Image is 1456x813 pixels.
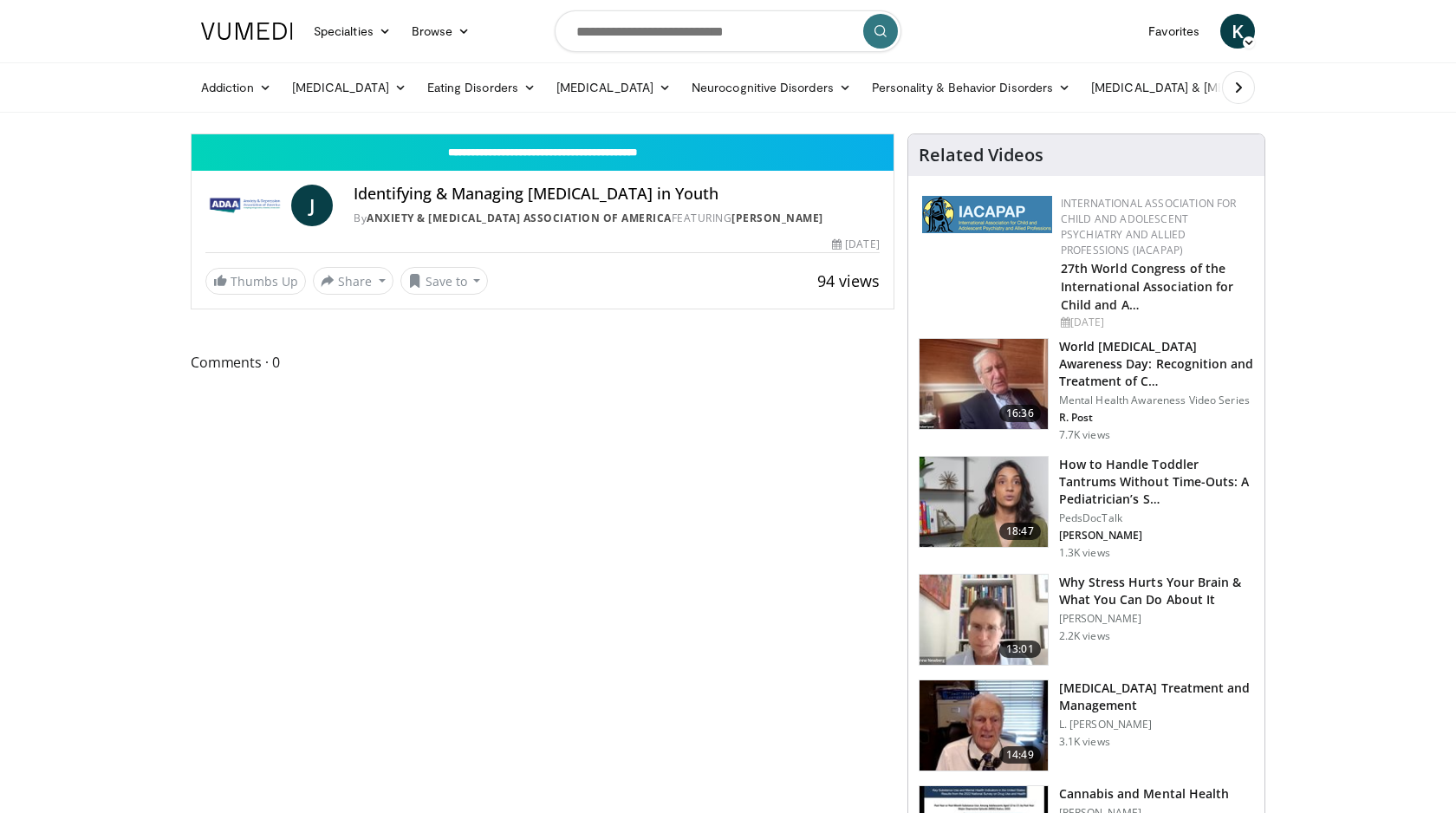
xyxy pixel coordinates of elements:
[919,456,1254,560] a: 18:47 How to Handle Toddler Tantrums Without Time-Outs: A Pediatrician’s S… PedsDocTalk [PERSON_N...
[920,339,1048,429] img: dad9b3bb-f8af-4dab-abc0-c3e0a61b252e.150x105_q85_crop-smart_upscale.jpg
[1059,612,1254,626] p: [PERSON_NAME]
[555,10,901,52] input: Search topics, interventions
[401,14,481,49] a: Browse
[1081,70,1329,105] a: [MEDICAL_DATA] & [MEDICAL_DATA]
[1059,393,1254,407] p: Mental Health Awareness Video Series
[920,575,1048,665] img: 153729e0-faea-4f29-b75f-59bcd55f36ca.150x105_q85_crop-smart_upscale.jpg
[861,70,1081,105] a: Personality & Behavior Disorders
[919,145,1043,166] h4: Related Videos
[817,270,880,291] span: 94 views
[1059,546,1110,560] p: 1.3K views
[919,680,1254,771] a: 14:49 [MEDICAL_DATA] Treatment and Management L. [PERSON_NAME] 3.1K views
[1059,735,1110,749] p: 3.1K views
[291,185,333,226] a: J
[681,70,861,105] a: Neurocognitive Disorders
[1061,315,1251,330] div: [DATE]
[303,14,401,49] a: Specialties
[1059,338,1254,390] h3: World [MEDICAL_DATA] Awareness Day: Recognition and Treatment of C…
[400,267,489,295] button: Save to
[367,211,672,225] a: Anxiety & [MEDICAL_DATA] Association of America
[1059,574,1254,608] h3: Why Stress Hurts Your Brain & What You Can Do About It
[1059,718,1254,732] p: L. [PERSON_NAME]
[832,237,879,252] div: [DATE]
[920,457,1048,547] img: 50ea502b-14b0-43c2-900c-1755f08e888a.150x105_q85_crop-smart_upscale.jpg
[999,405,1041,422] span: 16:36
[999,523,1041,540] span: 18:47
[919,338,1254,442] a: 16:36 World [MEDICAL_DATA] Awareness Day: Recognition and Treatment of C… Mental Health Awareness...
[1059,529,1254,543] p: [PERSON_NAME]
[731,211,823,225] a: [PERSON_NAME]
[1059,411,1254,425] p: R. Post
[354,211,879,226] div: By FEATURING
[201,23,293,40] img: VuMedi Logo
[191,351,894,374] span: Comments 0
[282,70,417,105] a: [MEDICAL_DATA]
[999,746,1041,764] span: 14:49
[919,574,1254,666] a: 13:01 Why Stress Hurts Your Brain & What You Can Do About It [PERSON_NAME] 2.2K views
[354,185,879,204] h4: Identifying & Managing [MEDICAL_DATA] in Youth
[1059,428,1110,442] p: 7.7K views
[1059,629,1110,643] p: 2.2K views
[920,680,1048,771] img: 131aa231-63ed-40f9-bacb-73b8cf340afb.150x105_q85_crop-smart_upscale.jpg
[1059,785,1230,803] h3: Cannabis and Mental Health
[1059,511,1254,525] p: PedsDocTalk
[922,196,1052,233] img: 2a9917ce-aac2-4f82-acde-720e532d7410.png.150x105_q85_autocrop_double_scale_upscale_version-0.2.png
[313,267,393,295] button: Share
[1061,196,1237,257] a: International Association for Child and Adolescent Psychiatry and Allied Professions (IACAPAP)
[999,641,1041,658] span: 13:01
[205,268,306,295] a: Thumbs Up
[546,70,681,105] a: [MEDICAL_DATA]
[1220,14,1255,49] a: K
[191,70,282,105] a: Addiction
[1059,456,1254,508] h3: How to Handle Toddler Tantrums Without Time-Outs: A Pediatrician’s S…
[1138,14,1210,49] a: Favorites
[1059,680,1254,714] h3: [MEDICAL_DATA] Treatment and Management
[1061,260,1234,313] a: 27th World Congress of the International Association for Child and A…
[205,185,284,226] img: Anxiety & Depression Association of America
[417,70,546,105] a: Eating Disorders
